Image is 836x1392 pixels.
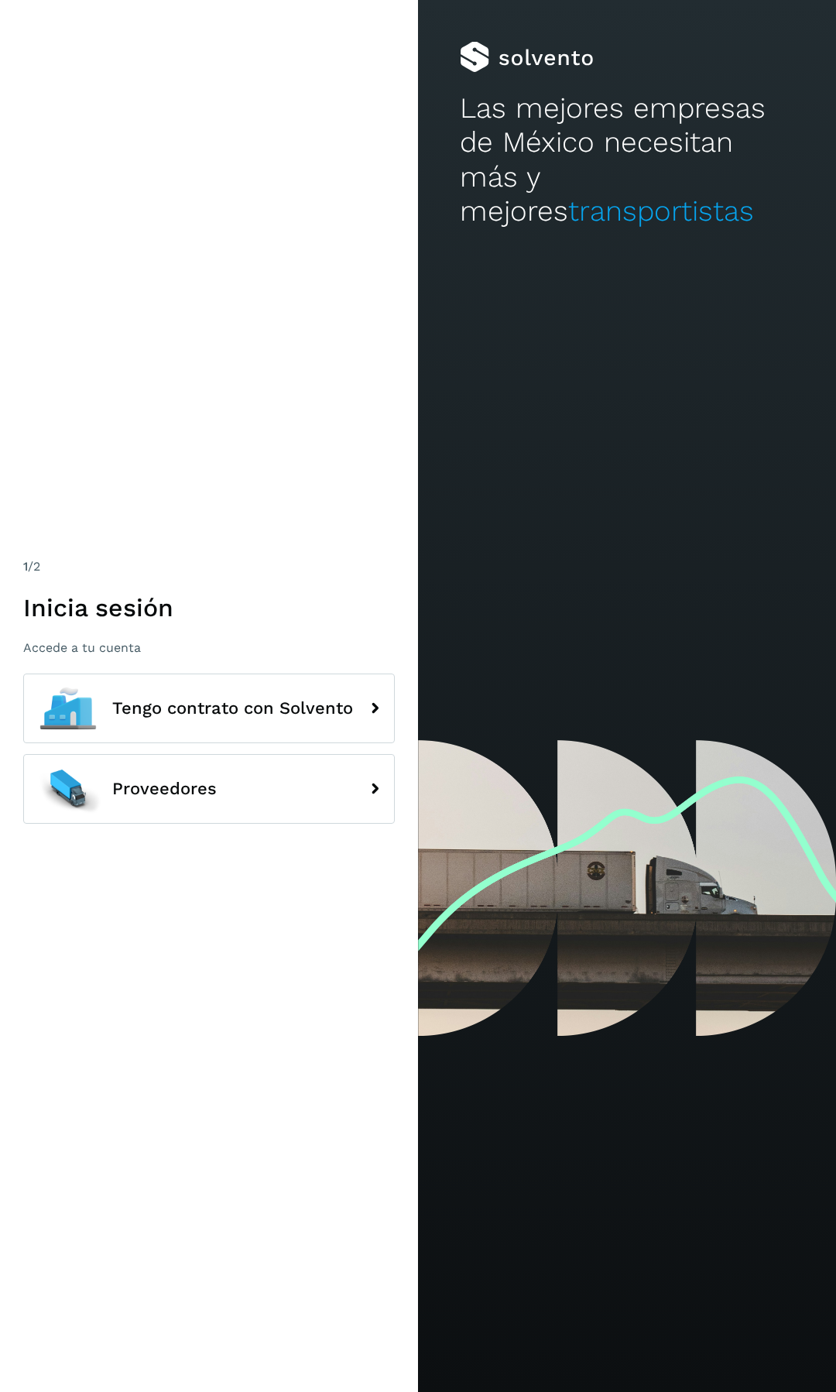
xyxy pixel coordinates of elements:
span: Tengo contrato con Solvento [112,699,353,718]
span: 1 [23,559,28,574]
h2: Las mejores empresas de México necesitan más y mejores [460,91,794,229]
button: Tengo contrato con Solvento [23,674,395,743]
button: Proveedores [23,754,395,824]
div: /2 [23,557,395,576]
span: Proveedores [112,780,217,798]
span: transportistas [568,194,754,228]
h1: Inicia sesión [23,593,395,622]
p: Accede a tu cuenta [23,640,395,655]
